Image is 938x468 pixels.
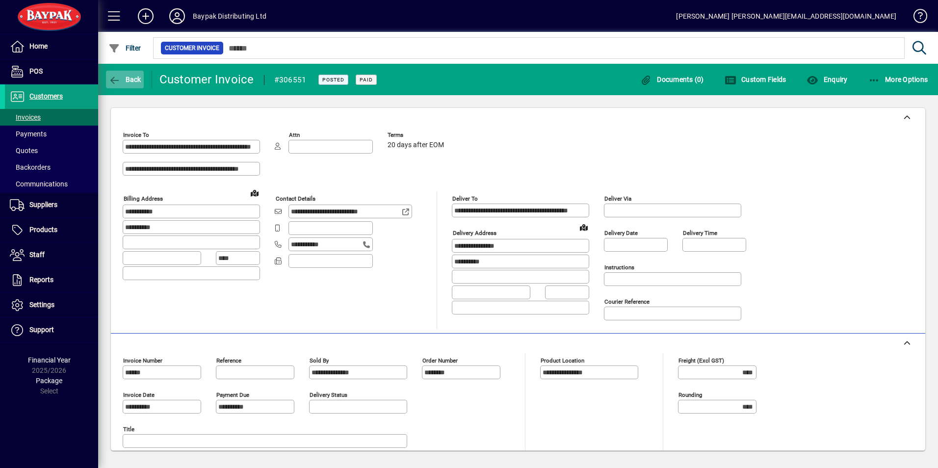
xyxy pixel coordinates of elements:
[10,163,51,171] span: Backorders
[5,218,98,242] a: Products
[452,195,478,202] mat-label: Deliver To
[130,7,161,25] button: Add
[28,356,71,364] span: Financial Year
[388,132,446,138] span: Terms
[322,77,344,83] span: Posted
[5,109,98,126] a: Invoices
[29,92,63,100] span: Customers
[725,76,786,83] span: Custom Fields
[683,230,717,236] mat-label: Delivery time
[5,318,98,342] a: Support
[106,71,144,88] button: Back
[5,268,98,292] a: Reports
[29,201,57,208] span: Suppliers
[5,243,98,267] a: Staff
[604,298,650,305] mat-label: Courier Reference
[98,71,152,88] app-page-header-button: Back
[541,357,584,364] mat-label: Product location
[216,391,249,398] mat-label: Payment due
[123,131,149,138] mat-label: Invoice To
[5,59,98,84] a: POS
[868,76,928,83] span: More Options
[906,2,926,34] a: Knowledge Base
[807,76,847,83] span: Enquiry
[722,71,789,88] button: Custom Fields
[123,426,134,433] mat-label: Title
[193,8,266,24] div: Baypak Distributing Ltd
[640,76,704,83] span: Documents (0)
[216,357,241,364] mat-label: Reference
[29,276,53,284] span: Reports
[310,391,347,398] mat-label: Delivery status
[247,185,262,201] a: View on map
[29,42,48,50] span: Home
[5,176,98,192] a: Communications
[678,391,702,398] mat-label: Rounding
[123,357,162,364] mat-label: Invoice number
[576,219,592,235] a: View on map
[29,326,54,334] span: Support
[108,76,141,83] span: Back
[289,131,300,138] mat-label: Attn
[10,113,41,121] span: Invoices
[604,230,638,236] mat-label: Delivery date
[165,43,219,53] span: Customer Invoice
[422,357,458,364] mat-label: Order number
[5,293,98,317] a: Settings
[159,72,254,87] div: Customer Invoice
[161,7,193,25] button: Profile
[106,39,144,57] button: Filter
[29,226,57,234] span: Products
[604,264,634,271] mat-label: Instructions
[123,391,155,398] mat-label: Invoice date
[108,44,141,52] span: Filter
[29,251,45,259] span: Staff
[10,180,68,188] span: Communications
[5,193,98,217] a: Suppliers
[29,301,54,309] span: Settings
[10,130,47,138] span: Payments
[804,71,850,88] button: Enquiry
[10,147,38,155] span: Quotes
[678,357,724,364] mat-label: Freight (excl GST)
[388,141,444,149] span: 20 days after EOM
[5,159,98,176] a: Backorders
[5,126,98,142] a: Payments
[5,142,98,159] a: Quotes
[676,8,896,24] div: [PERSON_NAME] [PERSON_NAME][EMAIL_ADDRESS][DOMAIN_NAME]
[866,71,931,88] button: More Options
[310,357,329,364] mat-label: Sold by
[29,67,43,75] span: POS
[638,71,706,88] button: Documents (0)
[360,77,373,83] span: Paid
[604,195,631,202] mat-label: Deliver via
[274,72,307,88] div: #306551
[36,377,62,385] span: Package
[5,34,98,59] a: Home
